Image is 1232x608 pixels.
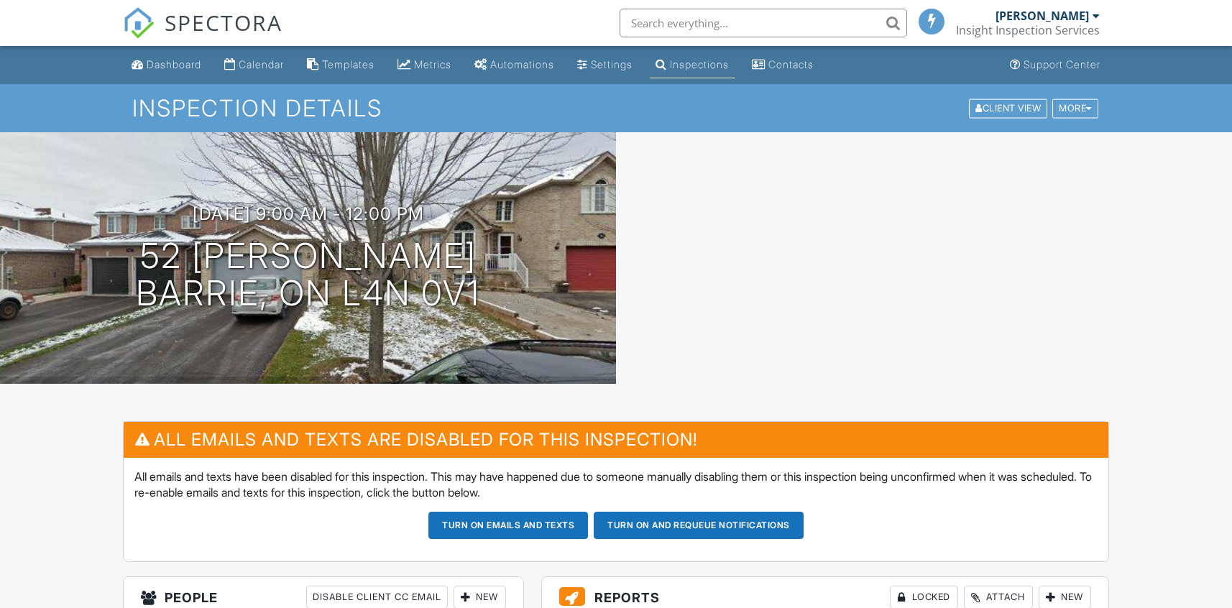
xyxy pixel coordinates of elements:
[239,58,284,70] div: Calendar
[124,422,1108,457] h3: All emails and texts are disabled for this inspection!
[969,98,1047,118] div: Client View
[193,204,424,224] h3: [DATE] 9:00 am - 12:00 pm
[132,96,1100,121] h1: Inspection Details
[392,52,457,78] a: Metrics
[126,52,207,78] a: Dashboard
[136,237,480,313] h1: 52 [PERSON_NAME] Barrie, ON L4N 0V1
[650,52,735,78] a: Inspections
[123,19,282,50] a: SPECTORA
[1004,52,1106,78] a: Support Center
[967,102,1051,113] a: Client View
[134,469,1097,501] p: All emails and texts have been disabled for this inspection. This may have happened due to someon...
[571,52,638,78] a: Settings
[1052,98,1098,118] div: More
[301,52,380,78] a: Templates
[956,23,1100,37] div: Insight Inspection Services
[594,512,804,539] button: Turn on and Requeue Notifications
[123,7,155,39] img: The Best Home Inspection Software - Spectora
[165,7,282,37] span: SPECTORA
[620,9,907,37] input: Search everything...
[768,58,814,70] div: Contacts
[322,58,374,70] div: Templates
[996,9,1089,23] div: [PERSON_NAME]
[1024,58,1100,70] div: Support Center
[428,512,588,539] button: Turn on emails and texts
[591,58,633,70] div: Settings
[670,58,729,70] div: Inspections
[219,52,290,78] a: Calendar
[469,52,560,78] a: Automations (Basic)
[490,58,554,70] div: Automations
[414,58,451,70] div: Metrics
[147,58,201,70] div: Dashboard
[746,52,819,78] a: Contacts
